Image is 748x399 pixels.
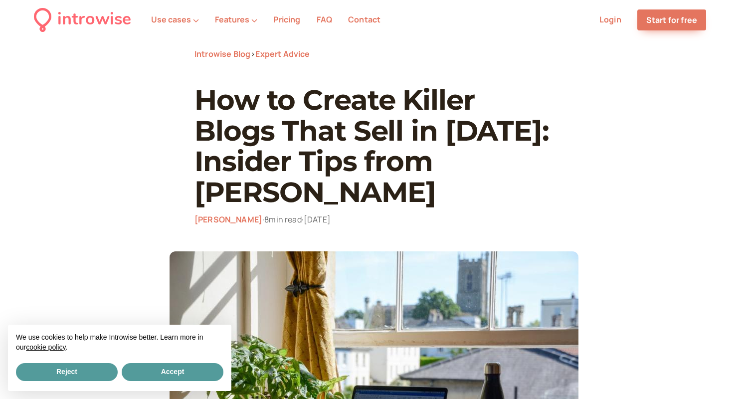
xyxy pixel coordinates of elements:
button: Accept [122,363,223,381]
button: Reject [16,363,118,381]
a: Contact [348,14,380,25]
a: cookie policy [26,343,65,351]
div: We use cookies to help make Introwise better. Learn more in our . [8,325,231,361]
a: Introwise Blog [194,48,250,59]
a: introwise [34,6,131,33]
a: Pricing [273,14,300,25]
a: [PERSON_NAME] [194,214,262,225]
h1: How to Create Killer Blogs That Sell in [DATE]: Insider Tips from [PERSON_NAME] [194,85,554,207]
a: Start for free [637,9,706,30]
a: FAQ [317,14,332,25]
span: · [262,214,264,225]
button: Features [215,15,257,24]
a: Expert Advice [255,48,310,59]
a: Login [599,14,621,25]
button: Use cases [151,15,199,24]
span: > [250,48,255,59]
time: [DATE] [304,214,331,225]
div: introwise [57,6,131,33]
span: 8 min read [264,214,304,225]
span: · [302,214,304,225]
